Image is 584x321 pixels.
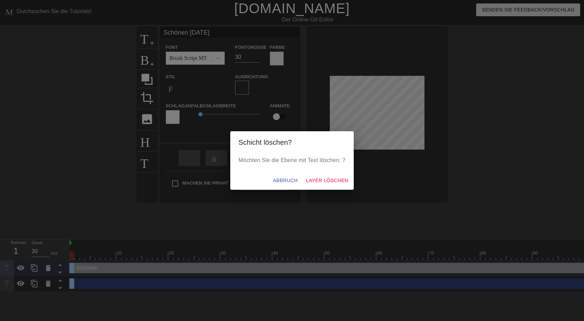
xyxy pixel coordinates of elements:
[239,137,345,148] h2: Schicht löschen?
[306,176,348,185] span: Layer löschen
[273,176,298,185] span: Abbruch
[239,156,345,164] p: Möchten Sie die Ebene mit Text löschen: ?
[270,174,300,187] button: Abbruch
[303,174,351,187] button: Layer löschen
